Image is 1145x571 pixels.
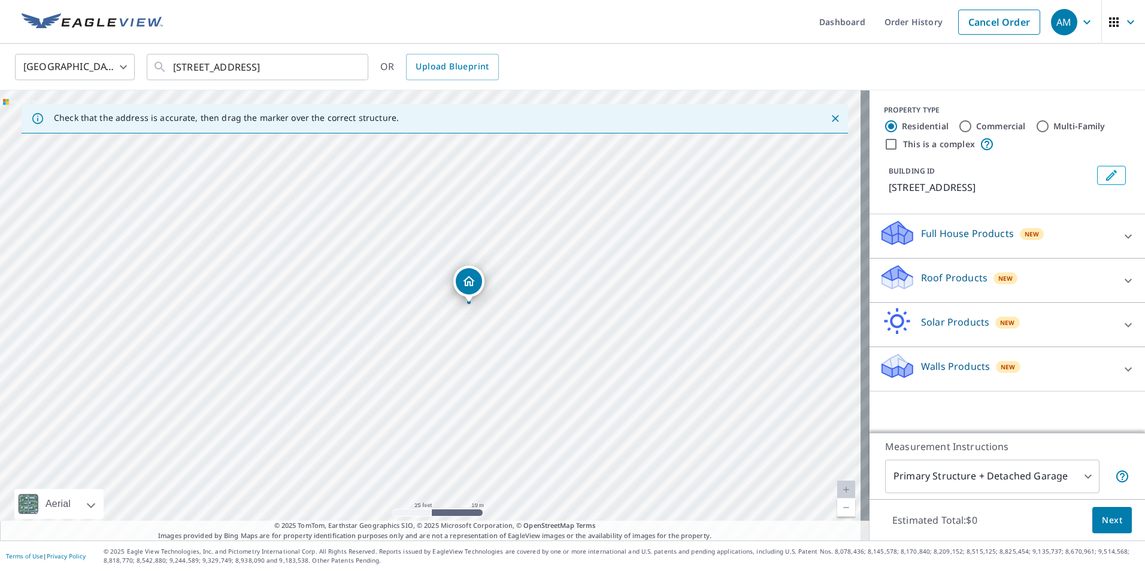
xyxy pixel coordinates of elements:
div: PROPERTY TYPE [884,105,1131,116]
span: Your report will include the primary structure and a detached garage if one exists. [1115,469,1129,484]
div: Walls ProductsNew [879,352,1135,386]
p: Check that the address is accurate, then drag the marker over the correct structure. [54,113,399,123]
p: [STREET_ADDRESS] [889,180,1092,195]
div: OR [380,54,499,80]
label: Commercial [976,120,1026,132]
div: Primary Structure + Detached Garage [885,460,1099,493]
a: Cancel Order [958,10,1040,35]
a: Current Level 20, Zoom In Disabled [837,481,855,499]
label: This is a complex [903,138,975,150]
div: AM [1051,9,1077,35]
label: Residential [902,120,949,132]
button: Close [828,111,843,126]
a: Current Level 20, Zoom Out [837,499,855,517]
p: Walls Products [921,359,990,373]
span: New [1025,229,1040,239]
button: Next [1092,507,1132,534]
button: Edit building 1 [1097,166,1126,185]
p: Estimated Total: $0 [883,507,987,533]
div: Aerial [14,489,104,519]
a: Terms of Use [6,552,43,560]
p: Solar Products [921,315,989,329]
a: OpenStreetMap [523,521,574,530]
span: New [998,274,1013,283]
p: Measurement Instructions [885,439,1129,454]
img: EV Logo [22,13,163,31]
span: © 2025 TomTom, Earthstar Geographics SIO, © 2025 Microsoft Corporation, © [274,521,596,531]
p: © 2025 Eagle View Technologies, Inc. and Pictometry International Corp. All Rights Reserved. Repo... [104,547,1139,565]
p: Full House Products [921,226,1014,241]
input: Search by address or latitude-longitude [173,50,344,84]
p: | [6,552,86,560]
div: Roof ProductsNew [879,263,1135,297]
span: New [1001,362,1016,372]
span: Upload Blueprint [416,59,489,74]
p: BUILDING ID [889,166,935,176]
a: Terms [576,521,596,530]
p: Roof Products [921,271,988,285]
span: New [1000,318,1015,327]
div: Dropped pin, building 1, Residential property, 1035 Morning Glory Ln Shelbyville, KY 40065 [453,266,484,303]
div: [GEOGRAPHIC_DATA] [15,50,135,84]
a: Privacy Policy [47,552,86,560]
div: Full House ProductsNew [879,219,1135,253]
div: Aerial [42,489,74,519]
div: Solar ProductsNew [879,308,1135,342]
label: Multi-Family [1053,120,1105,132]
a: Upload Blueprint [406,54,498,80]
span: Next [1102,513,1122,528]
